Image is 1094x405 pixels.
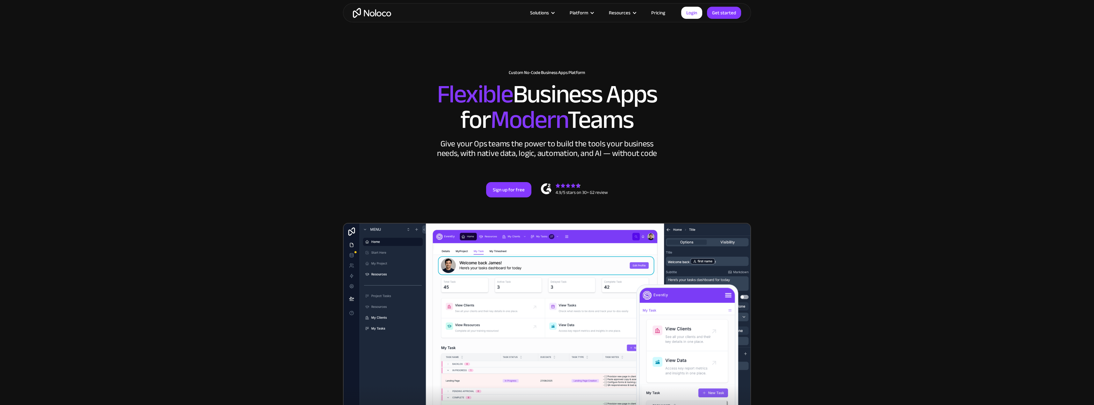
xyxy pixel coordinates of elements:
[353,8,391,18] a: home
[349,82,745,133] h2: Business Apps for Teams
[530,9,549,17] div: Solutions
[491,96,567,144] span: Modern
[681,7,702,19] a: Login
[562,9,601,17] div: Platform
[570,9,588,17] div: Platform
[643,9,673,17] a: Pricing
[601,9,643,17] div: Resources
[609,9,631,17] div: Resources
[707,7,741,19] a: Get started
[435,139,659,158] div: Give your Ops teams the power to build the tools your business needs, with native data, logic, au...
[486,182,531,197] a: Sign up for free
[349,70,745,75] h1: Custom No-Code Business Apps Platform
[437,70,513,118] span: Flexible
[522,9,562,17] div: Solutions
